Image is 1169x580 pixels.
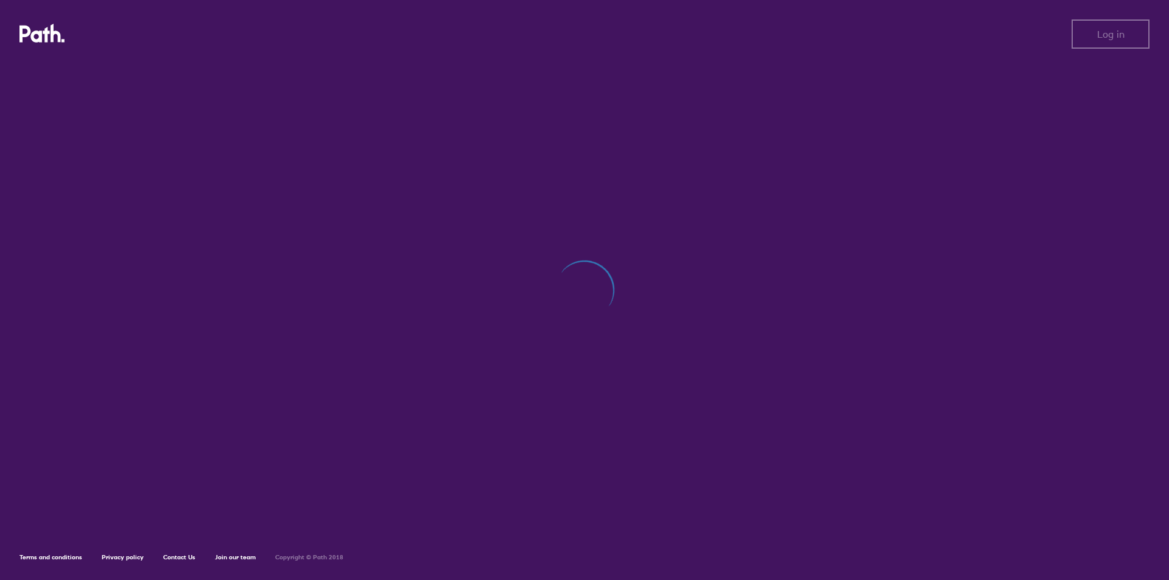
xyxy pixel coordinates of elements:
[215,553,256,561] a: Join our team
[102,553,144,561] a: Privacy policy
[275,554,343,561] h6: Copyright © Path 2018
[163,553,195,561] a: Contact Us
[19,553,82,561] a: Terms and conditions
[1072,19,1150,49] button: Log in
[1097,29,1125,40] span: Log in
